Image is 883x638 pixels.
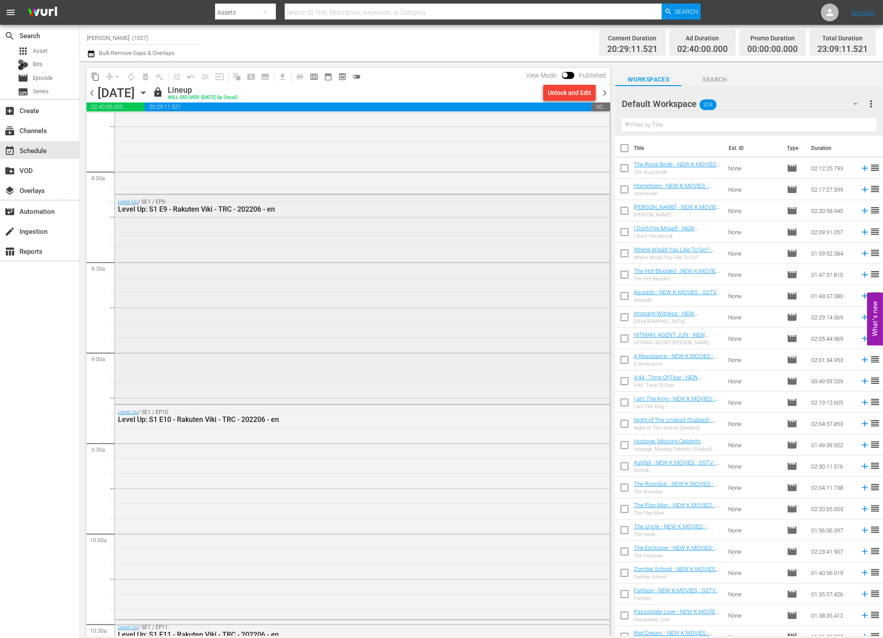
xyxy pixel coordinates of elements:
td: None [725,328,783,349]
td: None [725,583,783,605]
span: chevron_right [599,87,610,98]
a: A Resistance - NEW K.MOVIES - SSTV - 202505 [634,353,717,366]
span: reorder [870,248,880,258]
span: date_range_outlined [324,72,333,81]
span: Episode [787,610,797,621]
th: Type [781,136,806,161]
div: Night of The Undead (Dubbed) [634,425,721,431]
td: None [725,370,783,392]
span: Search [675,4,699,20]
td: 01:56:06.397 [808,520,856,541]
div: Bits [18,59,28,70]
span: Bulk Remove Gaps & Overlaps [98,50,175,56]
svg: Add to Schedule [860,589,870,599]
span: Clear Lineup [153,70,167,84]
a: Level Up [118,199,138,205]
span: Episode [787,248,797,259]
td: None [725,498,783,520]
svg: Add to Schedule [860,248,870,258]
span: Fill episodes with ad slates [198,70,212,84]
span: preview_outlined [338,72,347,81]
span: 00:50:48.479 [592,102,610,111]
div: Passionate Love [634,617,721,622]
td: 02:23:41.907 [808,541,856,562]
svg: Add to Schedule [860,206,870,216]
span: Series [18,87,28,97]
div: / SE1 / EP10: [118,409,558,424]
span: Asset [18,46,28,56]
span: Toggle to switch from Published to Draft view. [562,72,568,78]
div: Level Up: S1 E9 - Rakuten Viki - TRC - 202206 - en [118,205,558,213]
span: Episode [787,333,797,344]
span: reorder [870,269,880,280]
span: Episode [787,227,797,237]
span: Revert to Primary Episode [184,70,198,84]
a: The Exclusive - NEW K.MOVIES - SSTV - 202503 [634,544,718,558]
td: 02:30:11.516 [808,456,856,477]
span: reorder [870,354,880,365]
td: None [725,221,783,243]
span: Episode [18,73,28,83]
div: Ashfall [634,468,721,473]
span: Week Calendar View [307,70,321,84]
a: Sign Out [852,9,875,16]
td: 01:35:57.426 [808,583,856,605]
a: [PERSON_NAME] - NEW K.MOVIES - SSTV - 202506 [634,204,720,217]
span: content_copy [91,72,100,81]
a: Level Up [118,409,138,415]
span: Episode [787,376,797,386]
svg: Add to Schedule [860,504,870,514]
span: reorder [870,567,880,578]
span: Channels [4,126,15,136]
span: 02:40:00.000 [677,44,728,55]
span: reorder [870,524,880,535]
svg: Add to Schedule [860,291,870,301]
span: reorder [870,482,880,492]
td: 02:01:34.953 [808,349,856,370]
td: None [725,349,783,370]
span: reorder [870,610,880,620]
span: Episode [787,291,797,301]
td: None [725,605,783,626]
td: None [725,285,783,307]
span: Episode [787,354,797,365]
div: I Don’t Fire Myself [634,233,721,239]
span: Create Search Block [244,70,258,84]
span: reorder [870,226,880,237]
div: Content Duration [607,32,658,44]
span: 324 [700,95,717,114]
td: 02:12:25.793 [808,158,856,179]
span: Episode [787,163,797,173]
svg: Add to Schedule [860,270,870,280]
span: Episode [787,504,797,514]
span: 23:09:11.521 [817,44,868,55]
span: reorder [870,439,880,450]
button: Open Feedback Widget [867,293,883,346]
div: The Royal Bride [634,169,721,175]
a: Zombie School - NEW K.MOVIES - SSTV - 202503 [634,566,720,579]
span: Series [33,87,49,96]
div: Ad Duration [677,32,728,44]
span: Asset [33,47,47,55]
svg: Add to Schedule [860,461,870,471]
span: reorder [870,184,880,194]
svg: Add to Schedule [860,185,870,194]
span: Create [4,106,15,116]
span: Episode [787,418,797,429]
td: 02:09:31.057 [808,221,856,243]
span: Episode [787,440,797,450]
span: Select an event to delete [138,70,153,84]
td: None [725,413,783,434]
span: Loop Content [124,70,138,84]
span: Bits [33,60,43,69]
a: Innocent Witness - NEW K.MOVIES - SSTV - 202505 [634,310,701,323]
span: reorder [870,290,880,301]
span: toggle_off [352,72,361,81]
div: [PERSON_NAME] [634,212,721,218]
span: Ingestion [4,226,15,237]
span: Search [682,74,748,85]
button: Unlock and Edit [543,85,596,101]
span: reorder [870,397,880,407]
span: Episode [787,397,797,408]
a: 4:44 : Time Of Fear - NEW K.MOVIES - SSTV - 202505 [634,374,702,387]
